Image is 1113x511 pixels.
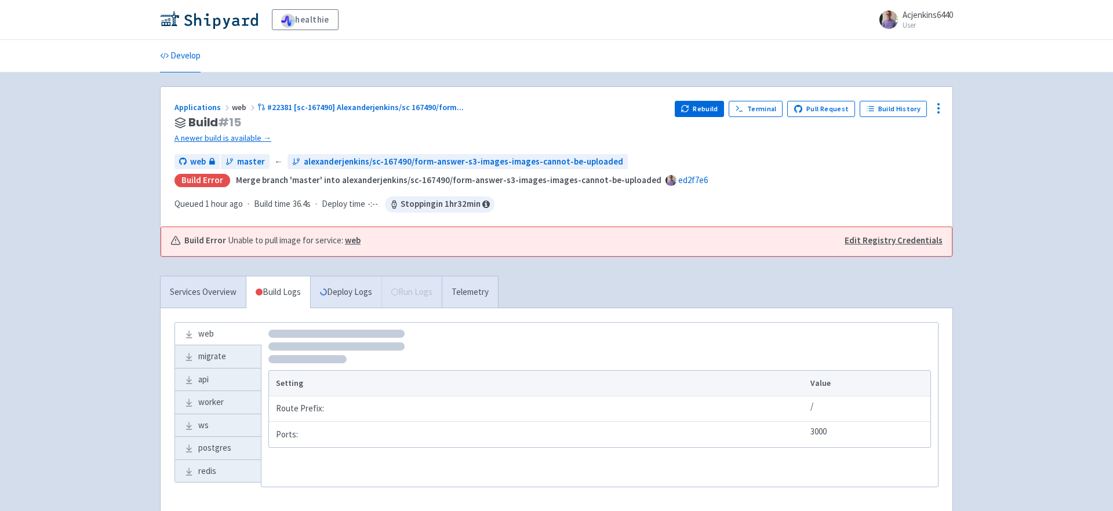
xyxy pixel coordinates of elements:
[903,9,953,20] span: Acjenkins6440
[269,422,807,447] td: Ports:
[322,198,365,211] span: Deploy time
[174,196,494,213] div: · ·
[807,422,930,447] td: 3000
[175,391,261,414] a: worker
[190,155,206,169] span: web
[274,155,283,169] span: ←
[221,154,270,170] a: master
[304,155,623,169] span: alexanderjenkins/sc-167490/form-answer-s3-images-images-cannot-be-uploaded
[257,102,465,112] a: #22381 [sc-167490] Alexanderjenkins/sc 167490/form...
[293,198,311,211] span: 36.4s
[160,10,258,29] img: Shipyard logo
[267,102,464,112] span: #22381 [sc-167490] Alexanderjenkins/sc 167490/form ...
[860,101,927,117] a: Build History
[288,154,628,170] a: alexanderjenkins/sc-167490/form-answer-s3-images-images-cannot-be-uploaded
[232,102,257,112] span: web
[174,154,220,170] a: web
[246,276,310,308] a: Build Logs
[237,155,265,169] span: master
[675,101,725,117] button: Rebuild
[787,101,855,117] a: Pull Request
[269,371,807,396] th: Setting
[174,198,243,209] span: Queued
[161,276,246,308] a: Services Overview
[845,234,943,247] a: Edit Registry Credentials
[345,235,361,246] a: web
[205,198,243,209] time: 1 hour ago
[272,9,339,30] a: healthie
[175,460,261,483] a: redis
[368,198,378,211] span: -:--
[269,396,807,422] td: Route Prefix:
[174,102,232,112] a: Applications
[442,276,498,308] a: Telemetry
[807,396,930,422] td: /
[174,132,665,145] a: A newer build is available →
[218,114,241,130] span: # 15
[729,101,783,117] a: Terminal
[385,196,494,213] span: Stopping in 1 hr 32 min
[175,345,261,368] a: migrate
[174,174,230,187] div: Build Error
[872,10,953,29] a: Acjenkins6440 User
[175,368,261,391] a: api
[160,40,201,72] a: Develop
[175,437,261,459] a: postgres
[175,414,261,437] a: ws
[254,198,290,211] span: Build time
[175,323,261,345] a: web
[236,174,661,185] strong: Merge branch 'master' into alexanderjenkins/sc-167490/form-answer-s3-images-images-cannot-be-uplo...
[188,116,241,129] span: Build
[807,371,930,396] th: Value
[678,174,708,185] a: ed2f7e6
[184,234,226,247] b: Build Error
[228,234,361,247] span: Unable to pull image for service:
[310,276,381,308] a: Deploy Logs
[903,21,953,29] small: User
